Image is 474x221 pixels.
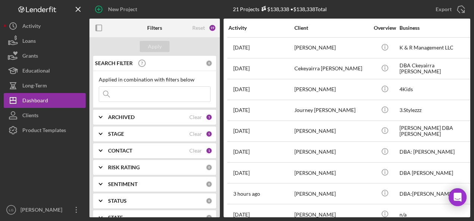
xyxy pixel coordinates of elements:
div: Clear [189,148,202,154]
button: Export [428,2,470,17]
div: Long-Term [22,78,47,95]
div: 0 [206,198,212,204]
time: 2025-09-12 17:20 [233,65,250,71]
button: New Project [89,2,145,17]
b: RISK RATING [108,164,140,170]
text: LG [9,208,14,212]
div: 0 [206,164,212,171]
div: Product Templates [22,123,66,140]
div: New Project [108,2,137,17]
time: 2025-10-08 15:22 [233,191,260,197]
button: Clients [4,108,86,123]
button: Loans [4,33,86,48]
button: Activity [4,19,86,33]
b: Filters [147,25,162,31]
b: STAGE [108,131,124,137]
div: Export [436,2,452,17]
div: 0 [206,214,212,221]
div: Reset [192,25,205,31]
div: Overview [371,25,399,31]
div: 1 [206,147,212,154]
div: 0 [206,60,212,67]
div: [PERSON_NAME] [294,80,369,99]
div: Clients [22,108,38,125]
div: Cekeyairra [PERSON_NAME] [294,59,369,79]
button: Long-Term [4,78,86,93]
div: DBA Ckeyairra [PERSON_NAME] [399,59,474,79]
div: 0 [206,181,212,188]
div: 5 [206,131,212,137]
time: 2025-09-12 17:34 [233,107,250,113]
button: Apply [140,41,170,52]
div: Applied in combination with filters below [99,77,211,83]
div: Activity [228,25,294,31]
div: Dashboard [22,93,48,110]
div: Open Intercom Messenger [449,188,467,206]
b: STATE [108,215,123,221]
div: 4Kids [399,80,474,99]
div: Business [399,25,474,31]
button: Educational [4,63,86,78]
div: DBA:[PERSON_NAME] [399,184,474,204]
b: SENTIMENT [108,181,138,187]
time: 2025-10-05 16:28 [233,86,250,92]
div: [PERSON_NAME] [294,121,369,141]
button: Dashboard [4,93,86,108]
div: Journey [PERSON_NAME] [294,100,369,120]
time: 2025-09-22 15:49 [233,170,250,176]
button: Grants [4,48,86,63]
div: DBA [PERSON_NAME] [399,163,474,183]
div: [PERSON_NAME] [294,38,369,58]
div: DBA: [PERSON_NAME] [399,142,474,162]
div: Activity [22,19,41,35]
div: Clear [189,131,202,137]
div: 19 [209,24,216,32]
time: 2025-09-18 18:27 [233,212,250,218]
div: [PERSON_NAME] [294,163,369,183]
div: [PERSON_NAME] [294,184,369,204]
div: Clear [189,114,202,120]
button: Product Templates [4,123,86,138]
div: Loans [22,33,36,50]
div: $138,338 [259,6,289,12]
div: 3.Stylezzz [399,100,474,120]
div: [PERSON_NAME] [19,202,67,219]
div: Apply [148,41,162,52]
time: 2025-09-17 17:50 [233,128,250,134]
div: K & R Management LLC [399,38,474,58]
b: CONTACT [108,148,132,154]
div: Client [294,25,369,31]
button: LG[PERSON_NAME] [4,202,86,217]
div: [PERSON_NAME] [294,142,369,162]
div: Grants [22,48,38,65]
div: Educational [22,63,50,80]
div: 1 [206,114,212,121]
time: 2025-09-12 15:29 [233,45,250,51]
div: 21 Projects • $138,338 Total [233,6,327,12]
div: [PERSON_NAME] DBA [PERSON_NAME] [399,121,474,141]
time: 2025-09-30 18:13 [233,149,250,155]
b: ARCHIVED [108,114,135,120]
b: SEARCH FILTER [95,60,133,66]
b: STATUS [108,198,127,204]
